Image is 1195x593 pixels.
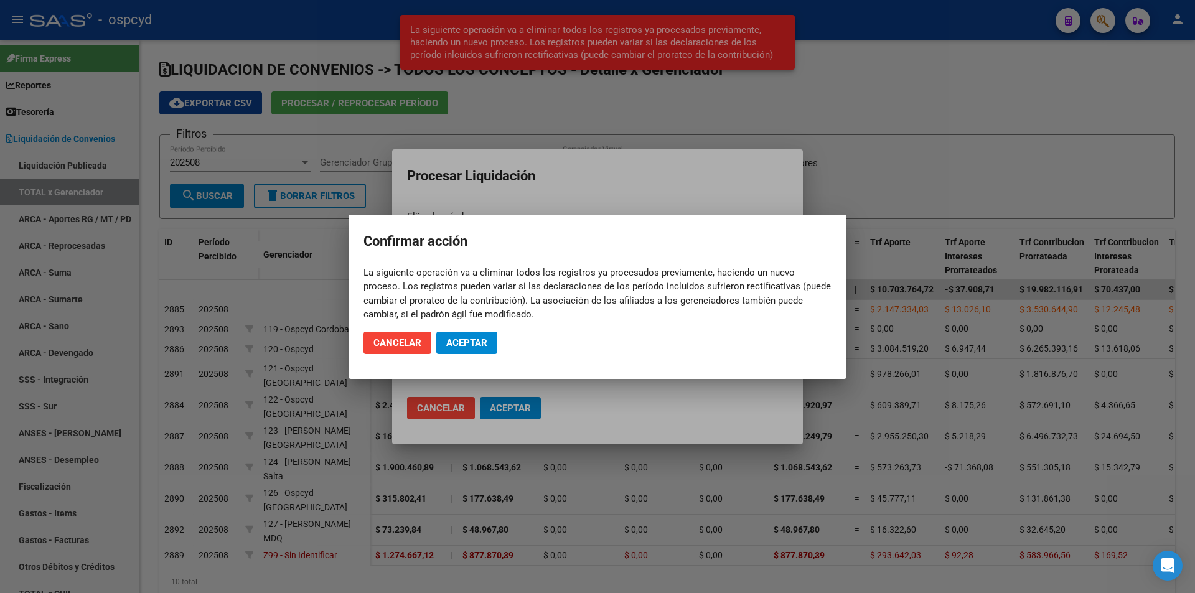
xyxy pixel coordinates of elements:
[363,230,832,253] h2: Confirmar acción
[363,332,431,354] button: Cancelar
[446,337,487,348] span: Aceptar
[1153,551,1183,581] div: Open Intercom Messenger
[349,266,846,322] mat-dialog-content: La siguiente operación va a eliminar todos los registros ya procesados previamente, haciendo un n...
[373,337,421,348] span: Cancelar
[436,332,497,354] button: Aceptar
